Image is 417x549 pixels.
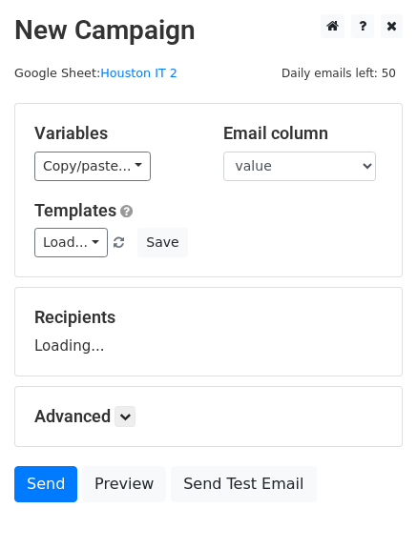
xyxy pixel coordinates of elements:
[137,228,187,257] button: Save
[275,66,403,80] a: Daily emails left: 50
[14,466,77,502] a: Send
[34,406,383,427] h5: Advanced
[275,63,403,84] span: Daily emails left: 50
[14,66,177,80] small: Google Sheet:
[34,228,108,257] a: Load...
[34,152,151,181] a: Copy/paste...
[34,307,383,328] h5: Recipients
[171,466,316,502] a: Send Test Email
[223,123,384,144] h5: Email column
[14,14,403,47] h2: New Campaign
[34,123,195,144] h5: Variables
[34,200,116,220] a: Templates
[82,466,166,502] a: Preview
[34,307,383,356] div: Loading...
[100,66,177,80] a: Houston IT 2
